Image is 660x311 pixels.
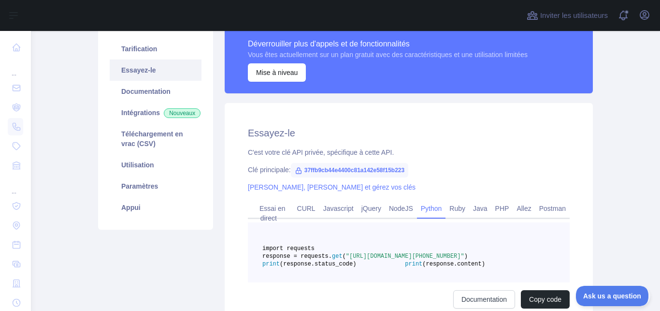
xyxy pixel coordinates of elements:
span: (response.status_code) [280,261,356,267]
a: Documentation [453,290,515,309]
a: Javascript [319,201,358,216]
button: Copy code [521,290,570,309]
span: get [332,253,343,260]
a: Documentation [110,81,201,102]
div: Vous êtes actuellement sur un plan gratuit avec des caractéristiques et une utilisation limitées [248,50,528,59]
span: ) [464,253,468,260]
span: Inviter les utilisateurs [540,10,608,21]
a: Java [469,201,491,216]
button: Mise à niveau [248,63,306,82]
span: (response.content) [422,261,485,267]
a: PHP [491,201,513,216]
a: NodeJS [385,201,417,216]
a: Postman [535,201,570,216]
a: CURL [293,201,319,216]
span: 37ffb9cb44e4400c81a142e58f15b223 [291,163,409,178]
span: "[URL][DOMAIN_NAME][PHONE_NUMBER]" [346,253,464,260]
span: print [405,261,422,267]
div: Déverrouiller plus d'appels et de fonctionnalités [248,38,528,50]
h2: Essayez-le [248,126,570,140]
a: Essai en direct [256,201,286,226]
iframe: Toggle Customer Support [576,286,650,306]
a: Tarification [110,38,201,59]
a: [PERSON_NAME], [PERSON_NAME] et gérez vos clés [248,183,416,191]
a: Appui [110,197,201,218]
a: Ruby [445,201,469,216]
a: IntégrationsNouveaux [110,102,201,123]
span: import requests [262,245,315,252]
div: ... [8,58,23,77]
a: Paramètres [110,176,201,197]
div: Clé principale: [248,165,570,175]
span: Nouveaux [164,108,201,118]
a: Python [417,201,446,216]
span: response = requests. [262,253,332,260]
a: Allez [513,201,535,216]
a: jQuery [358,201,385,216]
a: Utilisation [110,154,201,176]
a: Essayez-le [110,59,201,81]
button: Inviter les utilisateurs [525,8,610,23]
div: C'est votre clé API privée, spécifique à cette API. [248,148,570,157]
a: Téléchargement en vrac (CSV) [110,123,201,154]
div: ... [8,176,23,195]
span: ( [343,253,346,260]
span: print [262,261,280,267]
